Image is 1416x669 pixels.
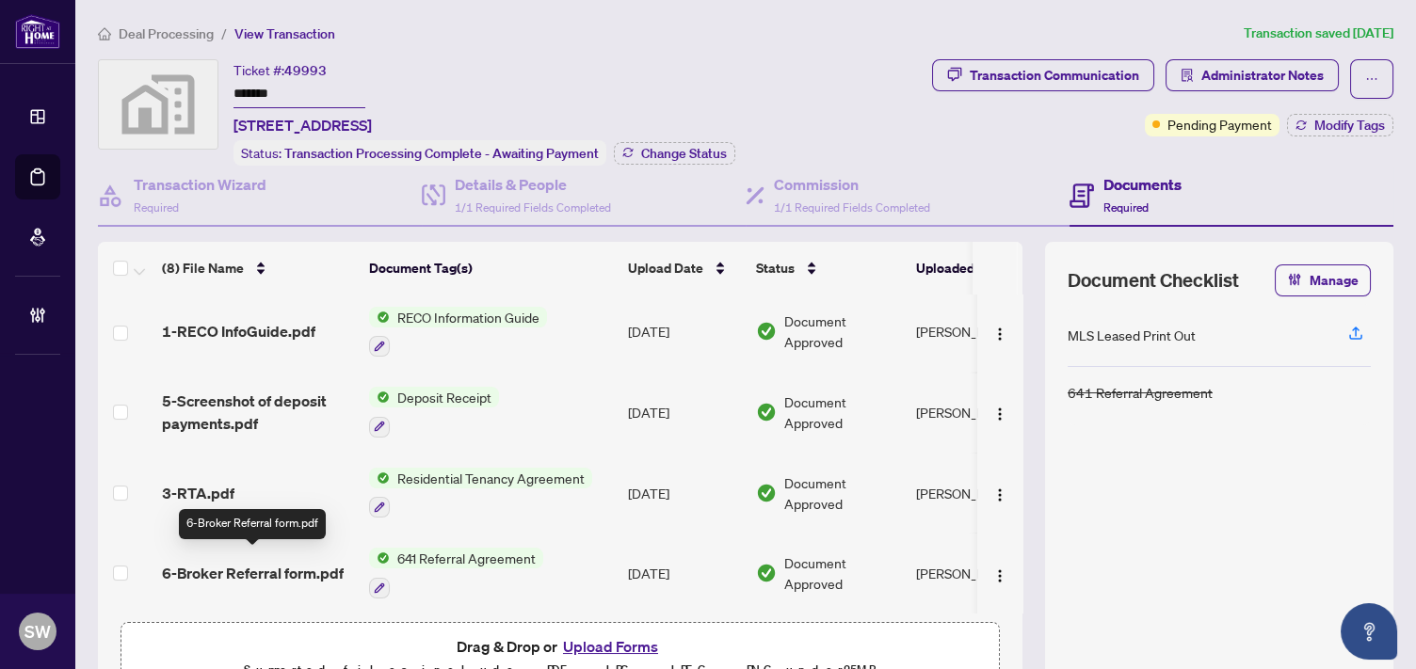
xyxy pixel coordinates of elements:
[455,173,611,196] h4: Details & People
[369,468,390,488] img: Status Icon
[1068,325,1196,345] div: MLS Leased Print Out
[992,487,1007,502] img: Logo
[774,200,930,215] span: 1/1 Required Fields Completed
[1275,264,1371,296] button: Manage
[620,242,748,295] th: Upload Date
[1068,267,1239,294] span: Document Checklist
[457,634,664,659] span: Drag & Drop or
[390,387,499,407] span: Deposit Receipt
[620,453,748,534] td: [DATE]
[233,59,327,81] div: Ticket #:
[756,563,777,583] img: Document Status
[909,292,1050,373] td: [PERSON_NAME]
[985,478,1015,508] button: Logo
[748,242,909,295] th: Status
[909,242,1050,295] th: Uploaded By
[985,316,1015,346] button: Logo
[628,258,703,279] span: Upload Date
[1310,265,1359,295] span: Manage
[1181,69,1194,82] span: solution
[162,320,315,342] span: 1-RECO InfoGuide.pdf
[1314,119,1385,132] span: Modify Tags
[784,472,901,514] span: Document Approved
[620,372,748,453] td: [DATE]
[1287,114,1393,136] button: Modify Tags
[234,25,335,42] span: View Transaction
[369,307,390,327] img: Status Icon
[369,548,543,598] button: Status Icon641 Referral Agreement
[784,391,901,433] span: Document Approved
[162,258,244,279] span: (8) File Name
[1068,382,1213,403] div: 641 Referral Agreement
[620,292,748,373] td: [DATE]
[756,258,795,279] span: Status
[985,397,1015,427] button: Logo
[119,25,214,42] span: Deal Processing
[1341,603,1397,660] button: Open asap
[641,147,727,160] span: Change Status
[233,114,372,136] span: [STREET_ADDRESS]
[455,200,611,215] span: 1/1 Required Fields Completed
[369,468,592,518] button: Status IconResidential Tenancy Agreement
[784,552,901,594] span: Document Approved
[162,390,354,435] span: 5-Screenshot of deposit payments.pdf
[970,60,1139,90] div: Transaction Communication
[134,173,266,196] h4: Transaction Wizard
[369,387,499,438] button: Status IconDeposit Receipt
[784,311,901,352] span: Document Approved
[557,634,664,659] button: Upload Forms
[1166,59,1339,91] button: Administrator Notes
[909,372,1050,453] td: [PERSON_NAME]
[233,140,606,166] div: Status:
[992,568,1007,583] img: Logo
[909,533,1050,613] td: [PERSON_NAME]
[909,453,1050,534] td: [PERSON_NAME]
[1201,60,1324,90] span: Administrator Notes
[390,307,547,327] span: RECO Information Guide
[162,482,234,504] span: 3-RTA.pdf
[134,200,179,215] span: Required
[992,327,1007,342] img: Logo
[362,242,620,295] th: Document Tag(s)
[1167,114,1272,135] span: Pending Payment
[985,558,1015,588] button: Logo
[614,142,735,165] button: Change Status
[932,59,1154,91] button: Transaction Communication
[179,509,326,539] div: 6-Broker Referral form.pdf
[15,14,60,49] img: logo
[390,468,592,488] span: Residential Tenancy Agreement
[1103,173,1182,196] h4: Documents
[369,387,390,407] img: Status Icon
[98,27,111,40] span: home
[756,483,777,503] img: Document Status
[756,321,777,342] img: Document Status
[284,145,599,162] span: Transaction Processing Complete - Awaiting Payment
[284,62,327,79] span: 49993
[774,173,930,196] h4: Commission
[154,242,362,295] th: (8) File Name
[1103,200,1149,215] span: Required
[756,402,777,422] img: Document Status
[390,548,543,568] span: 641 Referral Agreement
[162,562,344,584] span: 6-Broker Referral form.pdf
[1244,23,1393,44] article: Transaction saved [DATE]
[369,307,547,358] button: Status IconRECO Information Guide
[99,60,217,149] img: svg%3e
[620,533,748,613] td: [DATE]
[1365,72,1378,86] span: ellipsis
[369,548,390,568] img: Status Icon
[24,618,51,645] span: SW
[992,406,1007,422] img: Logo
[221,23,227,44] li: /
